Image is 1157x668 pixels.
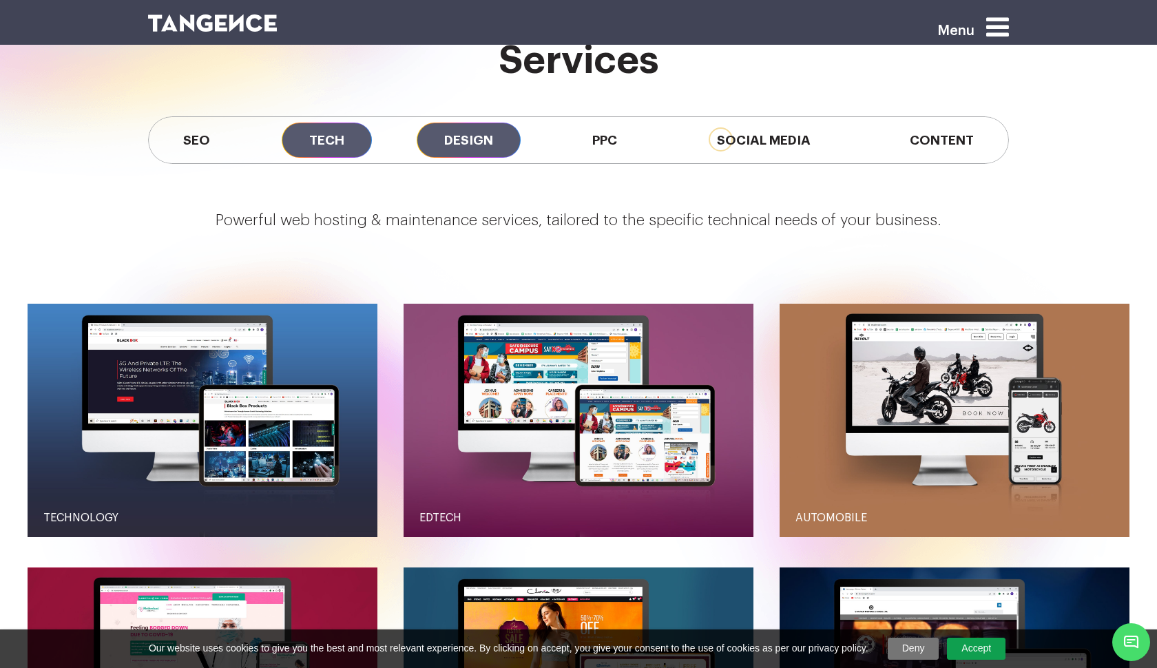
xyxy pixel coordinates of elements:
[149,642,868,656] span: Our website uses cookies to give you the best and most relevant experience. By clicking on accept...
[689,123,838,158] span: Social Media
[28,304,377,537] button: Technology
[148,39,1009,82] h2: services
[947,638,1005,660] a: Accept
[780,304,1129,537] button: Automobile
[882,123,1001,158] span: Content
[28,209,1129,233] p: Powerful web hosting & maintenance services, tailored to the specific technical needs of your bus...
[1112,623,1150,661] span: Chat Widget
[417,123,521,158] span: Design
[888,638,939,660] a: Deny
[419,512,461,523] span: Edtech
[148,14,277,32] img: logo SVG
[156,123,238,158] span: SEO
[565,123,645,158] span: PPC
[404,496,753,540] a: Edtech
[795,512,867,523] span: Automobile
[28,496,377,540] a: Technology
[780,496,1129,540] a: Automobile
[404,304,753,537] button: Edtech
[43,512,118,523] span: Technology
[282,123,372,158] span: Tech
